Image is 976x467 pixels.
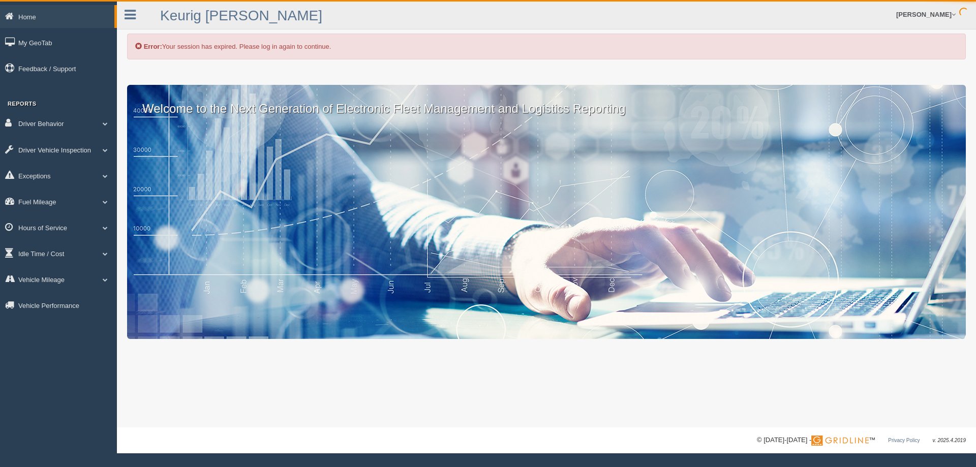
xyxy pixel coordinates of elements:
span: v. 2025.4.2019 [933,438,966,443]
b: Error: [144,43,162,50]
a: Keurig [PERSON_NAME] [160,8,322,23]
div: Your session has expired. Please log in again to continue. [127,34,966,59]
p: Welcome to the Next Generation of Electronic Fleet Management and Logistics Reporting [127,85,966,117]
img: Gridline [811,435,869,446]
a: Privacy Policy [888,438,920,443]
div: © [DATE]-[DATE] - ™ [757,435,966,446]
